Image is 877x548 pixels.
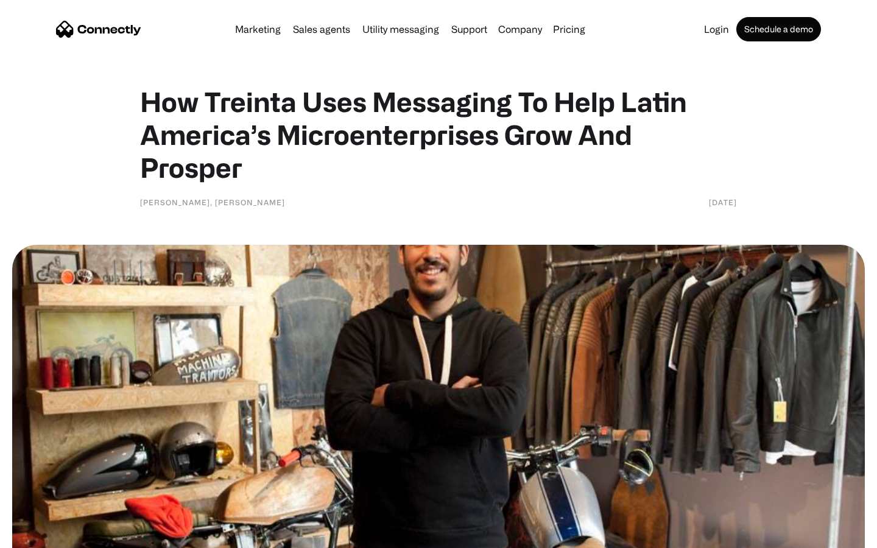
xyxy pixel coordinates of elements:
a: Pricing [548,24,590,34]
div: [PERSON_NAME], [PERSON_NAME] [140,196,285,208]
div: [DATE] [709,196,737,208]
a: Schedule a demo [736,17,821,41]
aside: Language selected: English [12,527,73,544]
h1: How Treinta Uses Messaging To Help Latin America’s Microenterprises Grow And Prosper [140,85,737,184]
a: Support [446,24,492,34]
a: Login [699,24,734,34]
a: Utility messaging [357,24,444,34]
div: Company [498,21,542,38]
ul: Language list [24,527,73,544]
a: Marketing [230,24,286,34]
a: Sales agents [288,24,355,34]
